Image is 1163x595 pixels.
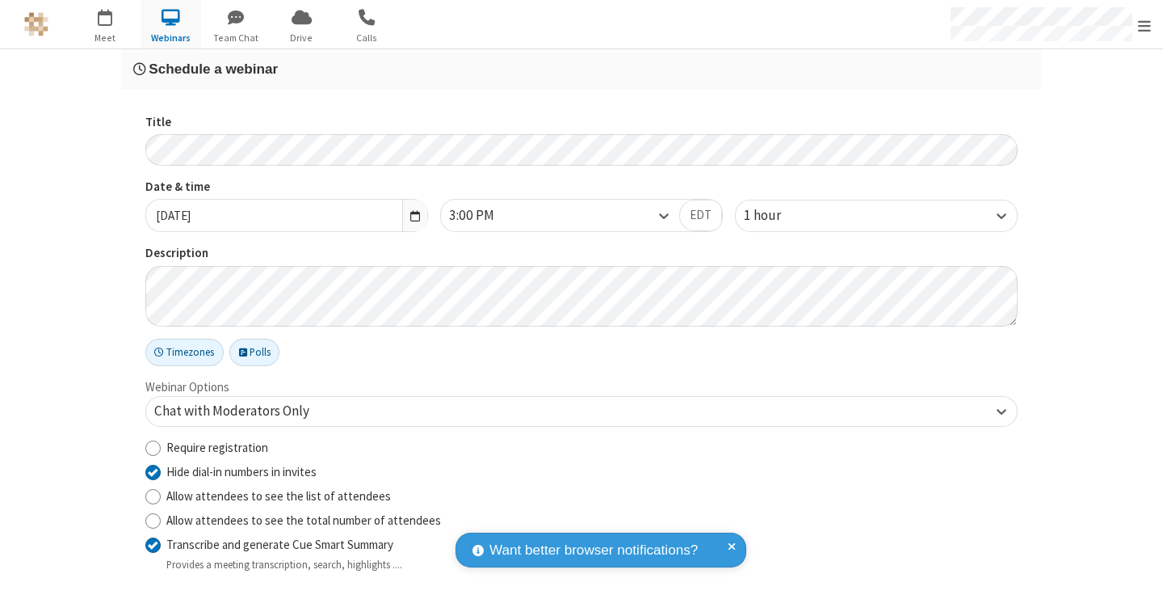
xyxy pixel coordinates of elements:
[24,12,48,36] img: QA Selenium DO NOT DELETE OR CHANGE
[489,540,698,561] span: Want better browser notifications?
[271,31,332,45] span: Drive
[149,61,278,77] span: Schedule a webinar
[166,536,1018,555] label: Transcribe and generate Cue Smart Summary
[1123,553,1151,584] iframe: Chat
[145,339,224,366] button: Timezones
[229,339,279,366] button: Polls
[145,244,1018,263] label: Description
[75,31,136,45] span: Meet
[166,513,441,528] span: Allow attendees to see the total number of attendees
[145,178,428,196] label: Date & time
[449,205,522,226] div: 3:00 PM
[166,488,391,504] span: Allow attendees to see the list of attendees
[145,379,229,395] label: Webinar Options
[166,464,317,479] span: Hide dial-in numbers in invites
[145,113,1018,132] label: Title
[337,31,397,45] span: Calls
[166,440,268,455] span: Require registration
[206,31,267,45] span: Team Chat
[154,402,309,420] span: Chat with Moderators Only
[141,31,201,45] span: Webinars
[679,200,722,232] button: EDT
[744,205,808,226] div: 1 hour
[166,557,1018,572] div: Provides a meeting transcription, search, highlights ....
